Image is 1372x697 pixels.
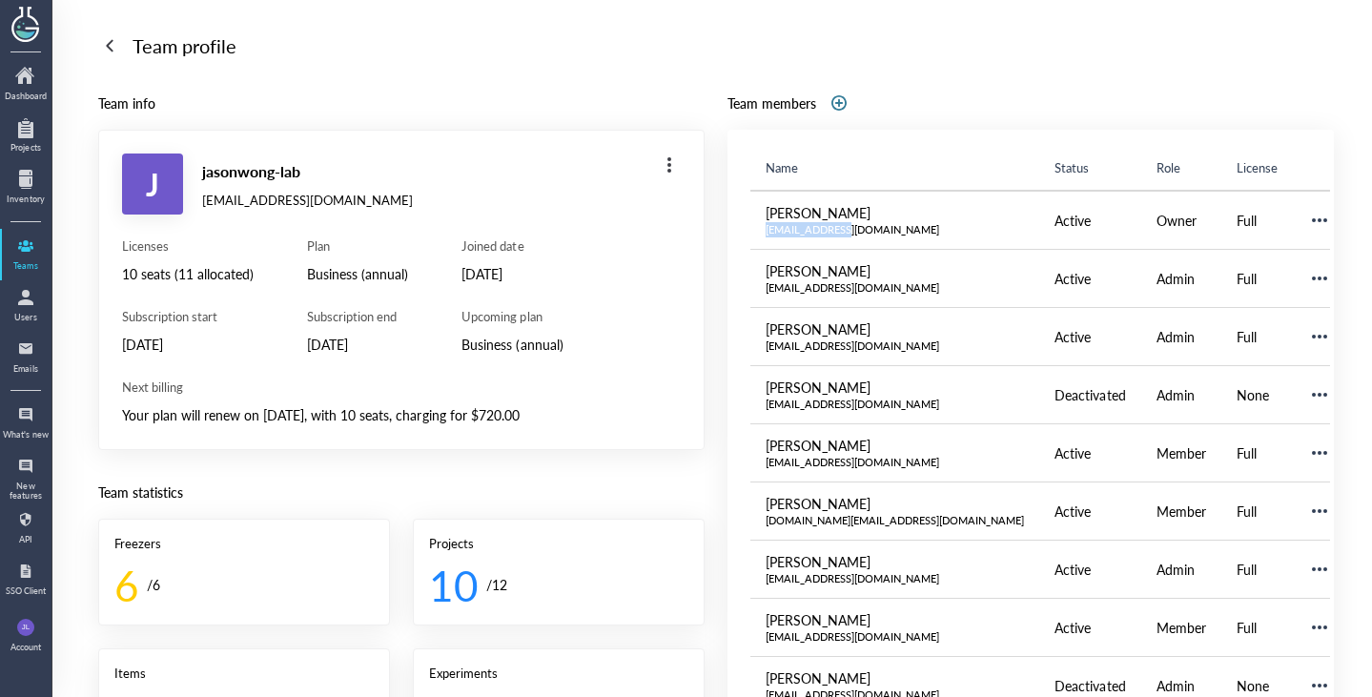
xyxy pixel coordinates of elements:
[1141,250,1221,308] td: Admin
[1039,424,1140,482] td: Active
[2,334,50,381] a: Emails
[1141,482,1221,541] td: Member
[766,610,1024,629] div: [PERSON_NAME]
[461,262,563,285] div: [DATE]
[114,560,139,609] div: 6
[429,665,688,682] div: Experiments
[1055,158,1089,176] span: Status
[1141,541,1221,599] td: Admin
[98,31,1334,61] a: Team profile
[766,203,1024,222] div: [PERSON_NAME]
[1039,366,1140,424] td: Deactivated
[122,262,254,285] div: 10 seats (11 allocated)
[1221,424,1293,482] td: Full
[307,262,408,285] div: Business (annual)
[766,629,1024,645] div: [EMAIL_ADDRESS][DOMAIN_NAME]
[307,308,408,325] div: Subscription end
[114,665,374,682] div: Items
[307,333,408,356] div: [DATE]
[2,364,50,374] div: Emails
[2,400,50,447] a: What's new
[2,195,50,204] div: Inventory
[2,282,50,330] a: Users
[2,143,50,153] div: Projects
[429,535,688,552] div: Projects
[133,31,236,61] div: Team profile
[2,535,50,544] div: API
[2,586,50,596] div: SSO Client
[2,92,50,101] div: Dashboard
[486,573,507,596] div: / 12
[202,192,413,209] div: [EMAIL_ADDRESS][DOMAIN_NAME]
[1221,250,1293,308] td: Full
[461,308,563,325] div: Upcoming plan
[461,333,563,356] div: Business (annual)
[2,482,50,502] div: New features
[766,397,1024,412] div: [EMAIL_ADDRESS][DOMAIN_NAME]
[2,231,50,278] a: Teams
[766,280,1024,296] div: [EMAIL_ADDRESS][DOMAIN_NAME]
[146,154,159,215] span: J
[98,481,705,503] div: Team statistics
[122,237,254,255] div: Licenses
[766,436,1024,455] div: [PERSON_NAME]
[1039,482,1140,541] td: Active
[202,159,413,184] div: jasonwong-lab
[766,668,1024,687] div: [PERSON_NAME]
[1221,191,1293,250] td: Full
[2,504,50,552] a: API
[766,513,1024,528] div: [DOMAIN_NAME][EMAIL_ADDRESS][DOMAIN_NAME]
[1221,482,1293,541] td: Full
[1221,308,1293,366] td: Full
[766,222,1024,237] div: [EMAIL_ADDRESS][DOMAIN_NAME]
[1221,366,1293,424] td: None
[1039,599,1140,657] td: Active
[766,261,1024,280] div: [PERSON_NAME]
[766,338,1024,354] div: [EMAIL_ADDRESS][DOMAIN_NAME]
[2,430,50,440] div: What's new
[1157,158,1180,176] span: Role
[1141,366,1221,424] td: Admin
[114,535,374,552] div: Freezers
[122,379,681,396] div: Next billing
[766,571,1024,586] div: [EMAIL_ADDRESS][DOMAIN_NAME]
[2,61,50,109] a: Dashboard
[122,308,254,325] div: Subscription start
[1141,599,1221,657] td: Member
[10,643,41,652] div: Account
[766,158,798,176] span: Name
[147,573,160,596] div: / 6
[766,552,1024,571] div: [PERSON_NAME]
[2,451,50,501] a: New features
[1141,191,1221,250] td: Owner
[2,313,50,322] div: Users
[2,113,50,160] a: Projects
[22,619,30,636] span: JL
[2,556,50,604] a: SSO Client
[766,494,1024,513] div: [PERSON_NAME]
[766,378,1024,397] div: [PERSON_NAME]
[98,92,705,114] div: Team info
[2,164,50,212] a: Inventory
[122,403,681,426] div: Your plan will renew on [DATE], with 10 seats, charging for $720.00
[122,333,254,356] div: [DATE]
[766,455,1024,470] div: [EMAIL_ADDRESS][DOMAIN_NAME]
[727,92,816,113] div: Team members
[2,261,50,271] div: Teams
[1039,191,1140,250] td: Active
[307,237,408,255] div: Plan
[461,237,563,255] div: Joined date
[766,319,1024,338] div: [PERSON_NAME]
[1141,308,1221,366] td: Admin
[1141,424,1221,482] td: Member
[1039,541,1140,599] td: Active
[429,560,479,609] div: 10
[1039,308,1140,366] td: Active
[1221,599,1293,657] td: Full
[1039,250,1140,308] td: Active
[1237,158,1278,176] span: License
[1221,541,1293,599] td: Full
